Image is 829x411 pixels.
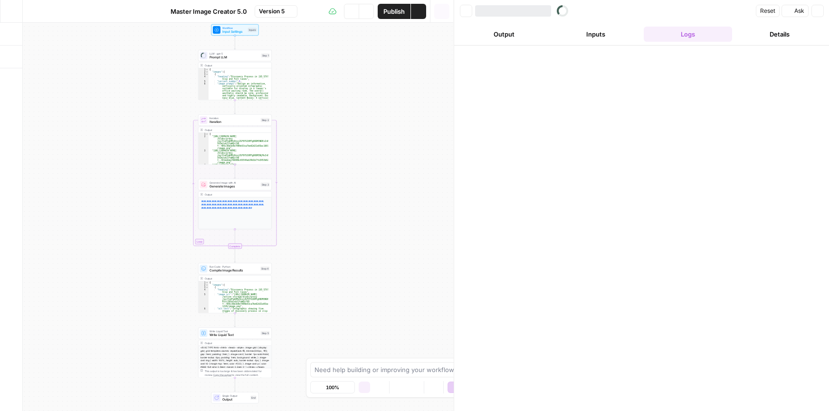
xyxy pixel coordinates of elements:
[156,4,253,19] button: Master Image Creator 5.0
[248,28,257,32] div: Inputs
[199,149,209,164] div: 3
[261,183,270,187] div: Step 3
[222,394,248,398] span: Single Output
[205,193,265,196] div: Output
[210,116,259,120] span: Iteration
[198,50,272,100] div: LLM · gpt-5Prompt LLMStep 1Output{ "images":[ { "heading":"Discovery Process in [US_STATE] Slip a...
[206,133,209,135] span: Toggle code folding, rows 1 through 12
[234,313,236,327] g: Edge from step_4 to step_5
[198,392,272,403] div: Single OutputOutputEnd
[234,378,236,392] g: Edge from step_5 to end
[383,7,405,16] span: Publish
[199,133,209,135] div: 1
[199,281,209,284] div: 1
[210,120,259,124] span: Iteration
[210,268,259,273] span: Compile Image Results
[199,71,209,73] div: 2
[210,184,259,189] span: Generate Images
[210,333,259,337] span: Write Liquid Text
[261,118,270,122] div: Step 2
[255,5,297,18] button: Version 5
[250,396,257,400] div: End
[199,73,209,75] div: 3
[228,243,242,249] div: Complete
[205,64,265,67] div: Output
[210,52,259,56] span: LLM · gpt-5
[199,289,209,293] div: 4
[199,80,209,83] div: 5
[552,27,640,42] button: Inputs
[234,249,236,262] g: Edge from step_2-iteration-end to step_4
[234,165,236,178] g: Edge from step_2 to step_3
[198,263,272,313] div: Run Code · PythonCompile Image ResultsStep 4Output{ "images":[ { "heading":"Discovery Process in ...
[736,27,824,42] button: Details
[259,7,285,16] span: Version 5
[326,383,339,391] span: 100%
[213,374,231,376] span: Copy the output
[210,329,259,333] span: Write Liquid Text
[205,341,265,345] div: Output
[206,73,209,75] span: Toggle code folding, rows 3 through 9
[199,284,209,286] div: 2
[199,83,209,132] div: 6
[210,181,259,185] span: Generate Image with AI
[260,267,270,271] div: Step 4
[781,5,809,17] button: Ask
[198,327,272,378] div: Write Liquid TextWrite Liquid TextStep 5Output<!DOCTYPE html> <html> <head> <style> .image-grid {...
[222,397,248,402] span: Output
[644,27,732,42] button: Logs
[206,284,209,286] span: Toggle code folding, rows 2 through 73
[199,308,209,315] div: 6
[234,36,236,49] g: Edge from start to step_1
[199,286,209,289] div: 3
[199,75,209,80] div: 4
[760,7,775,15] span: Reset
[205,277,265,280] div: Output
[199,293,209,308] div: 5
[198,24,272,36] div: WorkflowInput SettingsInputs
[794,7,804,15] span: Ask
[756,5,780,17] button: Reset
[199,68,209,71] div: 1
[210,55,259,60] span: Prompt LLM
[210,265,259,269] span: Run Code · Python
[378,4,410,19] button: Publish
[222,26,246,30] span: Workflow
[222,29,246,34] span: Input Settings
[205,369,270,377] div: This output is too large & has been abbreviated for review. to view the full content.
[206,68,209,71] span: Toggle code folding, rows 1 through 74
[261,331,270,336] div: Step 5
[261,54,270,58] div: Step 1
[199,135,209,149] div: 2
[206,281,209,284] span: Toggle code folding, rows 1 through 76
[199,346,272,391] div: <!DOCTYPE html> <html> <head> <style> .image-grid { display: grid; grid-template-columns: repeat(...
[460,27,548,42] button: Output
[206,71,209,73] span: Toggle code folding, rows 2 through 73
[198,114,272,165] div: LoopIterationIterationStep 2Output[ "[URL][DOMAIN_NAME] /blobs/proxy /eyJfcmFpbHMiOnsiZGF0YSI6MTg...
[234,100,236,114] g: Edge from step_1 to step_2
[205,128,265,132] div: Output
[206,286,209,289] span: Toggle code folding, rows 3 through 9
[171,7,247,16] span: Master Image Creator 5.0
[199,164,209,178] div: 4
[198,243,272,249] div: Complete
